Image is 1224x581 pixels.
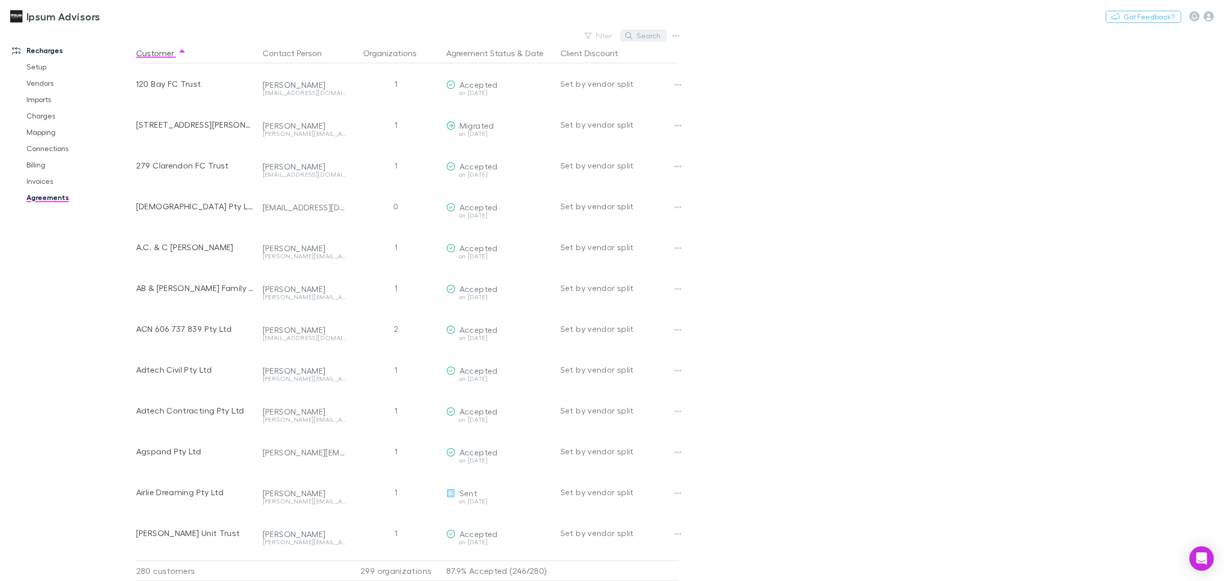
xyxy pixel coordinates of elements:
[460,366,498,375] span: Accepted
[350,63,442,104] div: 1
[136,268,254,308] div: AB & [PERSON_NAME] Family Trust
[560,63,679,104] div: Set by vendor split
[560,186,679,227] div: Set by vendor split
[446,539,552,545] div: on [DATE]
[263,325,346,335] div: [PERSON_NAME]
[460,488,477,498] span: Sent
[136,227,254,268] div: A.C. & C [PERSON_NAME]
[460,120,494,130] span: Migrated
[263,417,346,423] div: [PERSON_NAME][EMAIL_ADDRESS][PERSON_NAME][DOMAIN_NAME]
[263,406,346,417] div: [PERSON_NAME]
[350,561,442,581] div: 299 organizations
[350,104,442,145] div: 1
[446,376,552,382] div: on [DATE]
[263,120,346,131] div: [PERSON_NAME]
[263,90,346,96] div: [EMAIL_ADDRESS][DOMAIN_NAME]
[350,268,442,308] div: 1
[263,335,346,341] div: [EMAIL_ADDRESS][DOMAIN_NAME]
[350,186,442,227] div: 0
[560,43,630,63] button: Client Discount
[446,457,552,464] div: on [DATE]
[263,498,346,504] div: [PERSON_NAME][EMAIL_ADDRESS][DOMAIN_NAME]
[560,227,679,268] div: Set by vendor split
[363,43,429,63] button: Organizations
[263,447,346,457] div: [PERSON_NAME][EMAIL_ADDRESS][DOMAIN_NAME]
[560,349,679,390] div: Set by vendor split
[263,376,346,382] div: [PERSON_NAME][EMAIL_ADDRESS][PERSON_NAME][DOMAIN_NAME]
[263,529,346,539] div: [PERSON_NAME]
[263,243,346,253] div: [PERSON_NAME]
[10,10,22,22] img: Ipsum Advisors's Logo
[136,43,186,63] button: Customer
[350,513,442,553] div: 1
[446,335,552,341] div: on [DATE]
[16,173,144,189] a: Invoices
[460,161,498,171] span: Accepted
[16,91,144,108] a: Imports
[16,59,144,75] a: Setup
[446,417,552,423] div: on [DATE]
[579,30,618,42] button: Filter
[263,43,334,63] button: Contact Person
[460,80,498,89] span: Accepted
[263,202,346,212] div: [EMAIL_ADDRESS][DOMAIN_NAME]
[446,90,552,96] div: on [DATE]
[136,431,254,472] div: Agspand Pty Ltd
[350,390,442,431] div: 1
[460,447,498,457] span: Accepted
[446,43,552,63] div: &
[446,498,552,504] div: on [DATE]
[350,227,442,268] div: 1
[16,75,144,91] a: Vendors
[460,243,498,253] span: Accepted
[263,294,346,300] div: [PERSON_NAME][EMAIL_ADDRESS][DOMAIN_NAME]
[460,284,498,294] span: Accepted
[560,513,679,553] div: Set by vendor split
[16,157,144,173] a: Billing
[560,104,679,145] div: Set by vendor split
[263,80,346,90] div: [PERSON_NAME]
[446,253,552,259] div: on [DATE]
[263,161,346,172] div: [PERSON_NAME]
[136,145,254,186] div: 279 Clarendon FC Trust
[16,108,144,124] a: Charges
[16,140,144,157] a: Connections
[560,268,679,308] div: Set by vendor split
[525,43,544,63] button: Date
[263,172,346,178] div: [EMAIL_ADDRESS][DOMAIN_NAME]
[560,472,679,513] div: Set by vendor split
[446,172,552,178] div: on [DATE]
[136,186,254,227] div: [DEMOGRAPHIC_DATA] Pty Ltd
[136,349,254,390] div: Adtech Civil Pty Ltd
[263,253,346,259] div: [PERSON_NAME][EMAIL_ADDRESS][PERSON_NAME][DOMAIN_NAME]
[446,131,552,137] div: on [DATE]
[350,308,442,349] div: 2
[560,390,679,431] div: Set by vendor split
[2,42,144,59] a: Recharges
[446,43,515,63] button: Agreement Status
[16,124,144,140] a: Mapping
[560,145,679,186] div: Set by vendor split
[460,325,498,334] span: Accepted
[350,145,442,186] div: 1
[263,284,346,294] div: [PERSON_NAME]
[27,10,100,22] h3: Ipsum Advisors
[136,513,254,553] div: [PERSON_NAME] Unit Trust
[560,431,679,472] div: Set by vendor split
[446,212,552,219] div: on [DATE]
[136,390,254,431] div: Adtech Contracting Pty Ltd
[446,561,552,580] p: 87.9% Accepted (246/280)
[560,308,679,349] div: Set by vendor split
[460,529,498,539] span: Accepted
[620,30,667,42] button: Search
[1106,11,1181,23] button: Got Feedback?
[350,472,442,513] div: 1
[263,366,346,376] div: [PERSON_NAME]
[263,539,346,545] div: [PERSON_NAME][EMAIL_ADDRESS][DOMAIN_NAME]
[136,472,254,513] div: Airlie Dreaming Pty Ltd
[446,294,552,300] div: on [DATE]
[460,202,498,212] span: Accepted
[4,4,106,29] a: Ipsum Advisors
[136,104,254,145] div: [STREET_ADDRESS][PERSON_NAME] Developments Pty Ltd
[350,349,442,390] div: 1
